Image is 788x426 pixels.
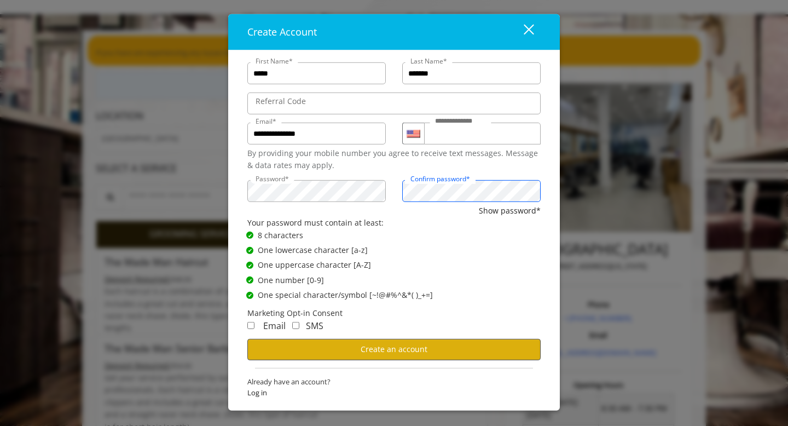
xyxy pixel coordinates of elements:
span: Create an account [361,344,427,354]
label: Confirm password* [405,174,476,184]
div: Your password must contain at least: [247,217,541,229]
span: ✔ [248,261,252,269]
span: One number [0-9] [258,274,324,286]
input: Receive Marketing SMS [292,322,299,329]
input: ConfirmPassword [402,180,541,202]
span: Email [263,320,286,332]
span: One uppercase character [A-Z] [258,259,371,271]
div: close dialog [511,24,533,40]
button: close dialog [503,21,541,43]
label: Password* [250,174,294,184]
span: Log in [247,387,541,399]
span: ✔ [248,246,252,255]
span: One special character/symbol [~!@#%^&*( )_+=] [258,289,433,301]
label: Referral Code [250,95,311,107]
span: ✔ [248,231,252,240]
label: First Name* [250,56,298,66]
input: ReferralCode [247,93,541,114]
div: Country [402,123,424,145]
button: Show password* [479,205,541,217]
button: Create an account [247,338,541,360]
span: SMS [306,320,323,332]
label: Email* [250,116,282,126]
input: Password [247,180,386,202]
div: By providing your mobile number you agree to receive text messages. Message & data rates may apply. [247,147,541,172]
input: Email [247,123,386,145]
span: 8 characters [258,229,303,241]
span: Already have an account? [247,376,541,387]
span: ✔ [248,276,252,285]
span: ✔ [248,291,252,300]
label: Last Name* [405,56,453,66]
input: FirstName [247,62,386,84]
div: Marketing Opt-in Consent [247,307,541,319]
span: Create Account [247,25,317,38]
span: One lowercase character [a-z] [258,244,368,256]
input: Receive Marketing Email [247,322,254,329]
input: Lastname [402,62,541,84]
